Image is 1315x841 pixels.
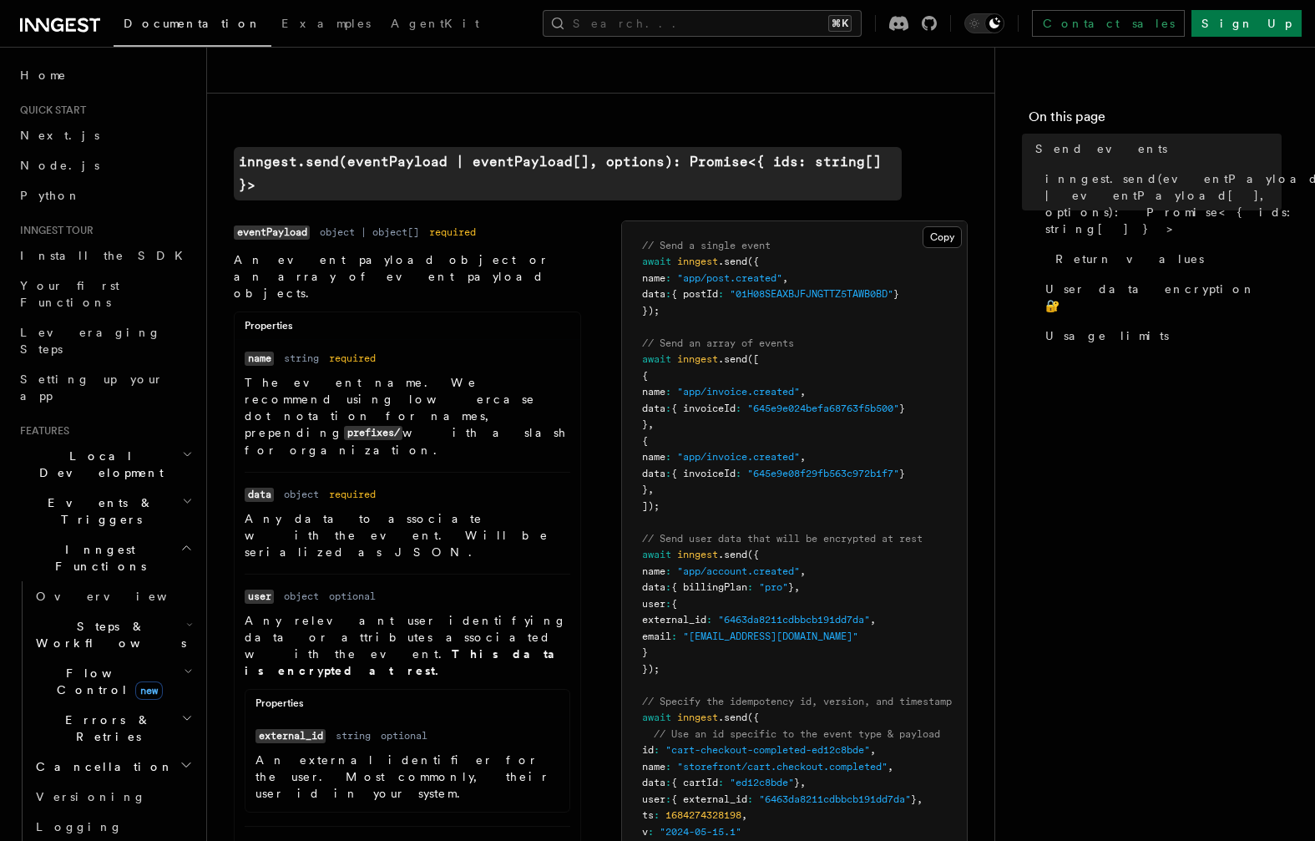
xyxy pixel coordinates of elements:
span: ([ [747,353,759,365]
span: "645e9e08f29fb563c972b1f7" [747,468,899,479]
a: Setting up your app [13,364,196,411]
span: } [899,468,905,479]
span: , [648,484,654,495]
span: "6463da8211cdbbcb191dd7da" [759,793,911,805]
span: "app/post.created" [677,272,782,284]
span: ({ [747,549,759,560]
span: : [654,809,660,821]
span: { [671,598,677,610]
span: , [800,565,806,577]
span: inngest [677,256,718,267]
code: data [245,488,274,502]
span: // Specify the idempotency id, version, and timestamp [642,696,952,707]
span: Logging [36,820,123,833]
div: Properties [235,319,580,340]
a: AgentKit [381,5,489,45]
span: Quick start [13,104,86,117]
a: Return values [1049,244,1282,274]
span: : [736,468,741,479]
span: , [800,386,806,398]
button: Inngest Functions [13,534,196,581]
span: "[EMAIL_ADDRESS][DOMAIN_NAME]" [683,631,858,642]
span: "6463da8211cdbbcb191dd7da" [718,614,870,626]
span: // Send a single event [642,240,771,251]
span: Cancellation [29,758,174,775]
span: Inngest Functions [13,541,180,575]
span: : [665,386,671,398]
span: ({ [747,712,759,723]
span: // Send an array of events [642,337,794,349]
button: Flow Controlnew [29,658,196,705]
button: Local Development [13,441,196,488]
span: name [642,565,665,577]
p: An external identifier for the user. Most commonly, their user id in your system. [255,752,559,802]
span: : [665,598,671,610]
span: { postId [671,288,718,300]
span: Return values [1055,251,1204,267]
span: : [665,777,671,788]
span: : [747,581,753,593]
span: Events & Triggers [13,494,182,528]
span: "01H08SEAXBJFJNGTTZ5TAWB0BD" [730,288,893,300]
span: user [642,793,665,805]
button: Events & Triggers [13,488,196,534]
button: Copy [923,226,962,248]
span: { [642,435,648,447]
code: external_id [255,729,326,743]
a: Contact sales [1032,10,1185,37]
span: // Send user data that will be encrypted at rest [642,533,923,545]
span: Install the SDK [20,249,193,262]
span: : [718,777,724,788]
a: Your first Functions [13,271,196,317]
span: { cartId [671,777,718,788]
span: } [642,646,648,658]
span: }); [642,305,660,317]
a: Examples [271,5,381,45]
span: new [135,681,163,700]
span: { [642,370,648,382]
a: inngest.send(eventPayload | eventPayload[], options): Promise<{ ids: string[] }> [1039,164,1282,244]
span: Flow Control [29,665,184,698]
span: , [800,451,806,463]
span: "ed12c8bde" [730,777,794,788]
span: await [642,256,671,267]
span: AgentKit [391,17,479,30]
span: , [917,793,923,805]
a: inngest.send(eventPayload | eventPayload[], options): Promise<{ ids: string[] }> [234,147,902,200]
span: : [665,451,671,463]
button: Cancellation [29,752,196,782]
a: Send events [1029,134,1282,164]
span: Node.js [20,159,99,172]
a: Overview [29,581,196,611]
span: , [741,809,747,821]
span: "app/account.created" [677,565,800,577]
dd: string [336,729,371,742]
span: data [642,403,665,414]
span: : [671,631,677,642]
span: name [642,386,665,398]
span: , [794,581,800,593]
span: { external_id [671,793,747,805]
span: Inngest tour [13,224,94,237]
dd: required [429,225,476,239]
span: , [782,272,788,284]
strong: This data is encrypted at rest. [245,647,568,677]
p: Any data to associate with the event. Will be serialized as JSON. [245,510,570,560]
span: // Use an id specific to the event type & payload [654,728,940,740]
button: Search...⌘K [543,10,862,37]
span: name [642,451,665,463]
span: user [642,598,665,610]
a: Usage limits [1039,321,1282,351]
a: Install the SDK [13,241,196,271]
dd: object | object[] [320,225,419,239]
span: "cart-checkout-completed-ed12c8bde" [665,744,870,756]
span: : [648,826,654,838]
span: { billingPlan [671,581,747,593]
span: id [642,744,654,756]
span: .send [718,712,747,723]
span: .send [718,353,747,365]
span: : [665,761,671,773]
span: : [747,793,753,805]
h4: On this page [1029,107,1282,134]
span: v [642,826,648,838]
